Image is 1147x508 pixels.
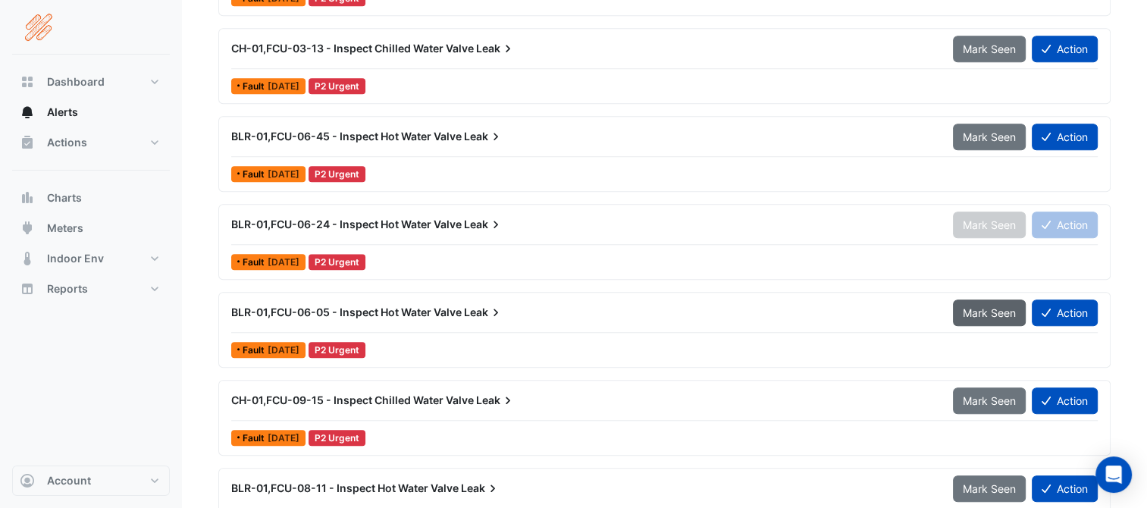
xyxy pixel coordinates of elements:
[47,74,105,89] span: Dashboard
[953,387,1026,414] button: Mark Seen
[963,482,1016,495] span: Mark Seen
[231,42,474,55] span: CH-01,FCU-03-13 - Inspect Chilled Water Valve
[243,346,268,355] span: Fault
[268,256,299,268] span: Tue 23-Sep-2025 14:30 BST
[12,97,170,127] button: Alerts
[963,42,1016,55] span: Mark Seen
[231,481,459,494] span: BLR-01,FCU-08-11 - Inspect Hot Water Valve
[20,190,35,205] app-icon: Charts
[12,274,170,304] button: Reports
[18,12,86,42] img: Company Logo
[47,105,78,120] span: Alerts
[20,135,35,150] app-icon: Actions
[963,130,1016,143] span: Mark Seen
[309,254,365,270] div: P2 Urgent
[20,74,35,89] app-icon: Dashboard
[12,243,170,274] button: Indoor Env
[464,217,503,232] span: Leak
[268,432,299,444] span: Tue 23-Sep-2025 12:30 BST
[268,344,299,356] span: Tue 23-Sep-2025 13:45 BST
[231,394,474,406] span: CH-01,FCU-09-15 - Inspect Chilled Water Valve
[268,168,299,180] span: Wed 24-Sep-2025 09:15 BST
[231,306,462,318] span: BLR-01,FCU-06-05 - Inspect Hot Water Valve
[953,475,1026,502] button: Mark Seen
[464,129,503,144] span: Leak
[47,251,104,266] span: Indoor Env
[953,36,1026,62] button: Mark Seen
[12,213,170,243] button: Meters
[47,135,87,150] span: Actions
[12,127,170,158] button: Actions
[20,281,35,296] app-icon: Reports
[12,183,170,213] button: Charts
[47,473,91,488] span: Account
[963,306,1016,319] span: Mark Seen
[47,281,88,296] span: Reports
[20,221,35,236] app-icon: Meters
[47,221,83,236] span: Meters
[1032,299,1098,326] button: Action
[309,342,365,358] div: P2 Urgent
[309,78,365,94] div: P2 Urgent
[953,299,1026,326] button: Mark Seen
[12,67,170,97] button: Dashboard
[1032,36,1098,62] button: Action
[309,166,365,182] div: P2 Urgent
[243,434,268,443] span: Fault
[20,105,35,120] app-icon: Alerts
[47,190,82,205] span: Charts
[268,80,299,92] span: Wed 24-Sep-2025 11:45 BST
[243,170,268,179] span: Fault
[464,305,503,320] span: Leak
[476,393,516,408] span: Leak
[1032,475,1098,502] button: Action
[231,218,462,230] span: BLR-01,FCU-06-24 - Inspect Hot Water Valve
[1032,124,1098,150] button: Action
[243,258,268,267] span: Fault
[309,430,365,446] div: P2 Urgent
[1032,387,1098,414] button: Action
[963,394,1016,407] span: Mark Seen
[476,41,516,56] span: Leak
[1095,456,1132,493] div: Open Intercom Messenger
[243,82,268,91] span: Fault
[953,124,1026,150] button: Mark Seen
[231,130,462,143] span: BLR-01,FCU-06-45 - Inspect Hot Water Valve
[461,481,500,496] span: Leak
[12,466,170,496] button: Account
[20,251,35,266] app-icon: Indoor Env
